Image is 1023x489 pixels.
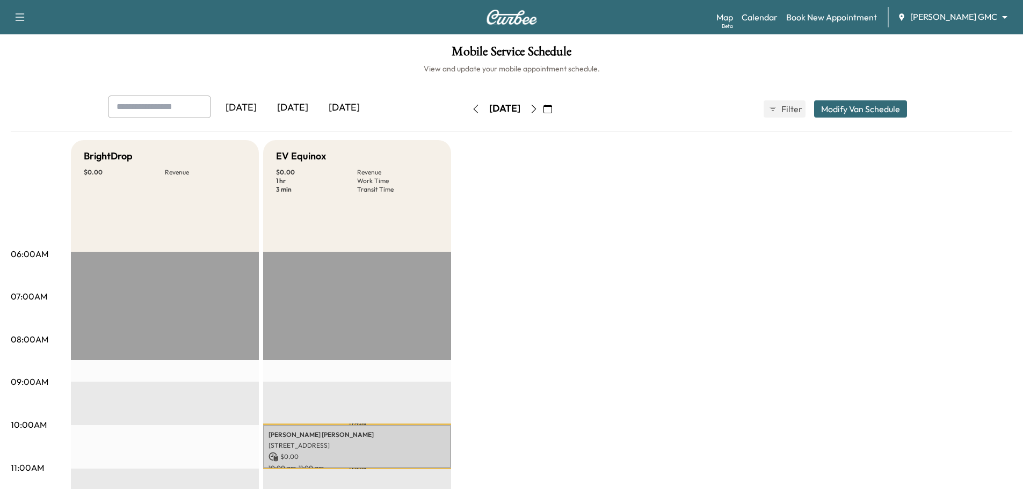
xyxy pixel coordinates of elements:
h5: EV Equinox [276,149,326,164]
div: [DATE] [318,96,370,120]
p: $ 0.00 [276,168,357,177]
button: Modify Van Schedule [814,100,907,118]
span: [PERSON_NAME] GMC [910,11,997,23]
div: [DATE] [489,102,520,115]
p: Revenue [165,168,246,177]
h5: BrightDrop [84,149,133,164]
p: [STREET_ADDRESS] [269,441,446,450]
h1: Mobile Service Schedule [11,45,1012,63]
p: 06:00AM [11,247,48,260]
a: MapBeta [716,11,733,24]
p: Travel [263,424,451,425]
h6: View and update your mobile appointment schedule. [11,63,1012,74]
p: Work Time [357,177,438,185]
span: Filter [781,103,801,115]
p: $ 0.00 [84,168,165,177]
p: 10:00AM [11,418,47,431]
p: Revenue [357,168,438,177]
div: [DATE] [267,96,318,120]
img: Curbee Logo [486,10,538,25]
p: 07:00AM [11,290,47,303]
div: [DATE] [215,96,267,120]
p: [PERSON_NAME] [PERSON_NAME] [269,430,446,439]
a: Calendar [742,11,778,24]
p: Travel [263,468,451,469]
p: 3 min [276,185,357,194]
p: Transit Time [357,185,438,194]
p: 08:00AM [11,333,48,346]
p: $ 0.00 [269,452,446,462]
p: 09:00AM [11,375,48,388]
button: Filter [764,100,806,118]
p: 10:00 am - 11:00 am [269,464,446,472]
div: Beta [722,22,733,30]
a: Book New Appointment [786,11,877,24]
p: 1 hr [276,177,357,185]
p: 11:00AM [11,461,44,474]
